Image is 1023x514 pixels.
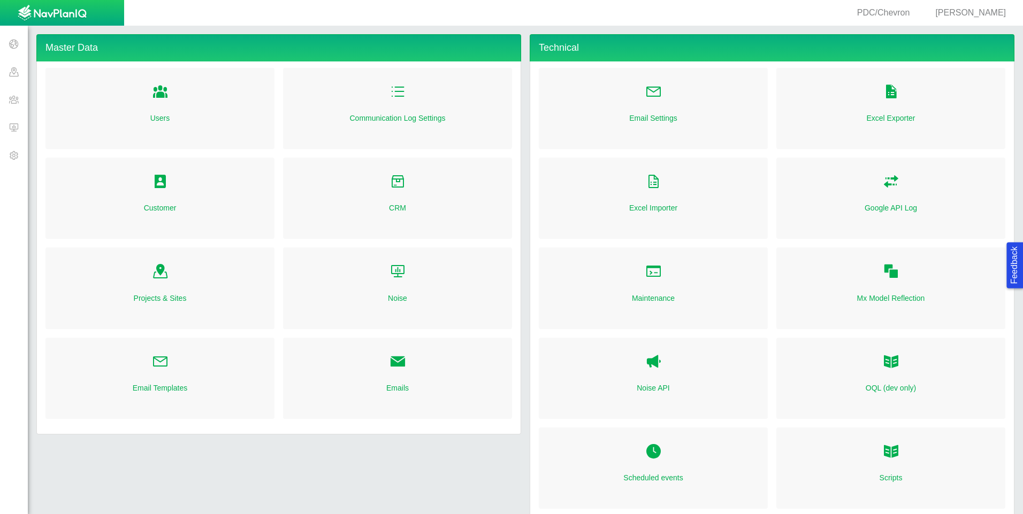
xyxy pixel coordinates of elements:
h4: Technical [530,34,1014,61]
a: Email Settings [629,113,677,123]
a: Projects & Sites [134,293,187,303]
a: Customer [144,203,177,213]
a: Scheduled events [623,472,683,483]
a: Scripts [880,472,903,483]
div: Folder Open Icon Projects & Sites [45,247,274,329]
a: Folder Open Icon [152,170,169,194]
a: Folder Open Icon [152,351,169,374]
a: Folder Open Icon [883,440,899,464]
a: Folder Open Icon [152,260,169,284]
a: Communication Log Settings [350,113,446,123]
a: Folder Open Icon [390,260,406,284]
a: OQL (dev only) [866,383,916,393]
div: Folder Open Icon CRM [283,158,512,239]
a: Folder Open Icon [390,351,406,374]
div: Folder Open Icon Google API Log [776,158,1005,239]
a: Maintenance [632,293,675,303]
button: Feedback [1006,242,1023,288]
a: Folder Open Icon [645,260,662,284]
a: Noise API [645,351,662,374]
div: Folder Open Icon Excel Exporter [776,68,1005,149]
img: UrbanGroupSolutionsTheme$USG_Images$logo.png [18,5,87,22]
div: Folder Open Icon Email Settings [539,68,768,149]
a: Noise [388,293,407,303]
a: CRM [389,203,406,213]
a: Folder Open Icon [645,440,662,464]
a: Folder Open Icon [390,81,406,104]
a: Folder Open Icon [152,81,169,104]
div: Folder Open Icon Emails [283,338,512,419]
a: Folder Open Icon [645,170,662,194]
div: Folder Open Icon Excel Importer [539,158,768,239]
a: OQL [883,351,899,374]
a: Emails [386,383,409,393]
div: Folder Open Icon Scripts [776,427,1005,509]
a: Mx Model Reflection [857,293,925,303]
div: OQL OQL (dev only) [776,338,1005,419]
a: Folder Open Icon [645,81,662,104]
div: Folder Open Icon Maintenance [539,247,768,329]
div: Folder Open Icon Communication Log Settings [283,68,512,149]
div: Folder Open Icon Scheduled events [539,427,768,509]
a: Excel Importer [629,203,677,213]
div: Folder Open Icon Email Templates [45,338,274,419]
a: Folder Open Icon [390,170,406,194]
div: Folder Open Icon Customer [45,158,274,239]
div: Noise API Noise API [539,338,768,419]
div: Folder Open Icon Noise [283,247,512,329]
h4: Master Data [36,34,521,61]
div: Folder Open Icon Users [45,68,274,149]
a: Email Templates [133,383,187,393]
div: Folder Open Icon Mx Model Reflection [776,247,1005,329]
a: Users [150,113,170,123]
a: Folder Open Icon [883,260,899,284]
a: Noise API [637,383,669,393]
